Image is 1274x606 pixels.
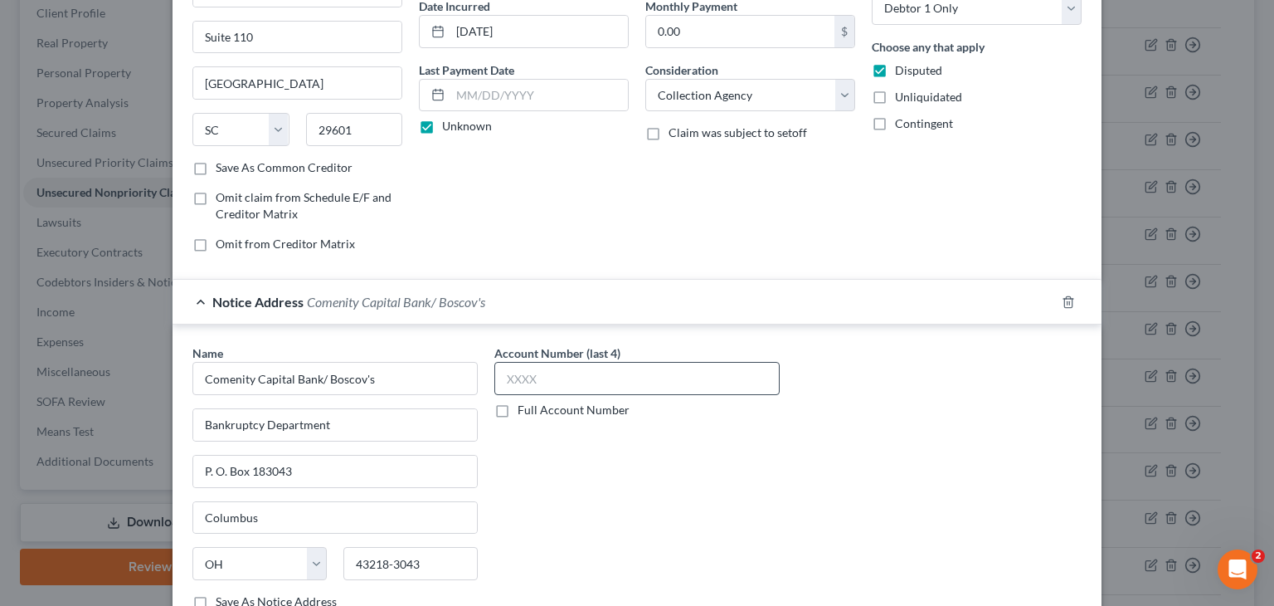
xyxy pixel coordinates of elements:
[895,63,942,77] span: Disputed
[442,118,492,134] label: Unknown
[192,362,478,395] input: Search by name...
[193,456,477,487] input: Apt, Suite, etc...
[193,409,477,441] input: Enter address...
[646,16,834,47] input: 0.00
[450,16,628,47] input: MM/DD/YYYY
[669,125,807,139] span: Claim was subject to setoff
[518,402,630,418] label: Full Account Number
[1252,550,1265,563] span: 2
[307,294,485,310] span: Comenity Capital Bank/ Boscov's
[419,61,514,79] label: Last Payment Date
[450,80,628,111] input: MM/DD/YYYY
[192,346,223,360] span: Name
[834,16,854,47] div: $
[306,113,403,146] input: Enter zip...
[216,237,355,251] span: Omit from Creditor Matrix
[895,90,962,104] span: Unliquidated
[343,547,478,580] input: Enter zip..
[193,67,401,99] input: Enter city...
[216,190,391,221] span: Omit claim from Schedule E/F and Creditor Matrix
[212,294,304,310] span: Notice Address
[494,362,780,395] input: XXXX
[895,116,953,130] span: Contingent
[216,159,353,176] label: Save As Common Creditor
[494,345,620,362] label: Account Number (last 4)
[193,22,401,53] input: Apt, Suite, etc...
[193,502,477,534] input: Enter city...
[872,38,985,56] label: Choose any that apply
[645,61,718,79] label: Consideration
[1218,550,1257,589] iframe: Intercom live chat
